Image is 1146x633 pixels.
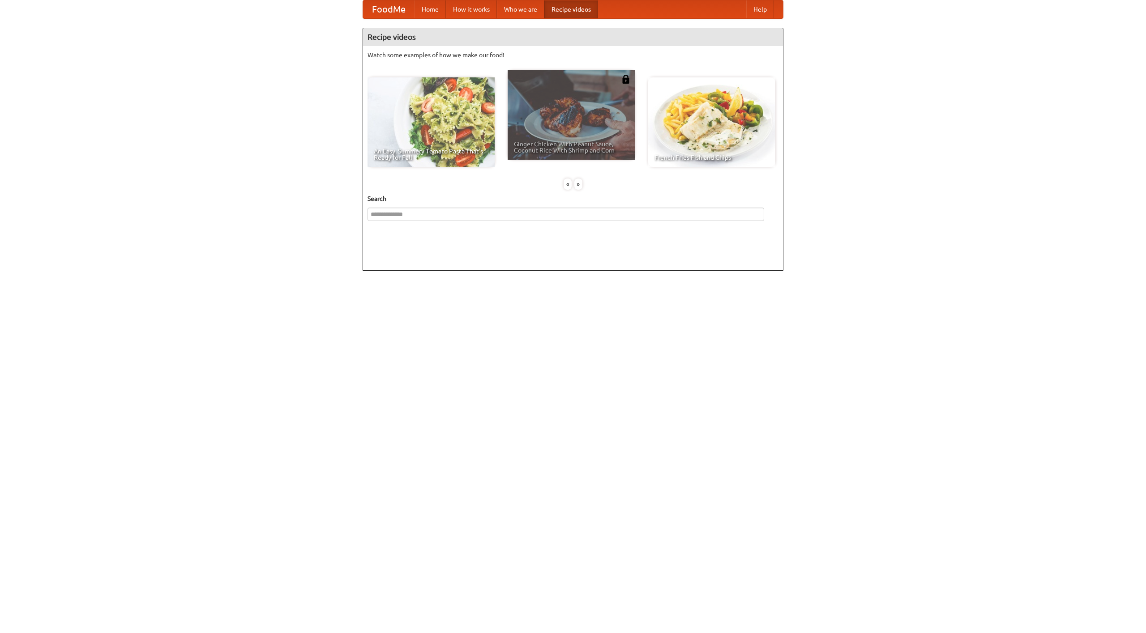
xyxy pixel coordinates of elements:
[497,0,544,18] a: Who we are
[374,148,488,161] span: An Easy, Summery Tomato Pasta That's Ready for Fall
[363,0,415,18] a: FoodMe
[564,178,572,190] div: «
[446,0,497,18] a: How it works
[363,28,783,46] h4: Recipe videos
[746,0,774,18] a: Help
[654,154,769,161] span: French Fries Fish and Chips
[415,0,446,18] a: Home
[648,77,775,167] a: French Fries Fish and Chips
[368,194,778,203] h5: Search
[368,51,778,59] p: Watch some examples of how we make our food!
[574,178,582,190] div: »
[621,75,630,84] img: 483408.png
[368,77,495,167] a: An Easy, Summery Tomato Pasta That's Ready for Fall
[544,0,598,18] a: Recipe videos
